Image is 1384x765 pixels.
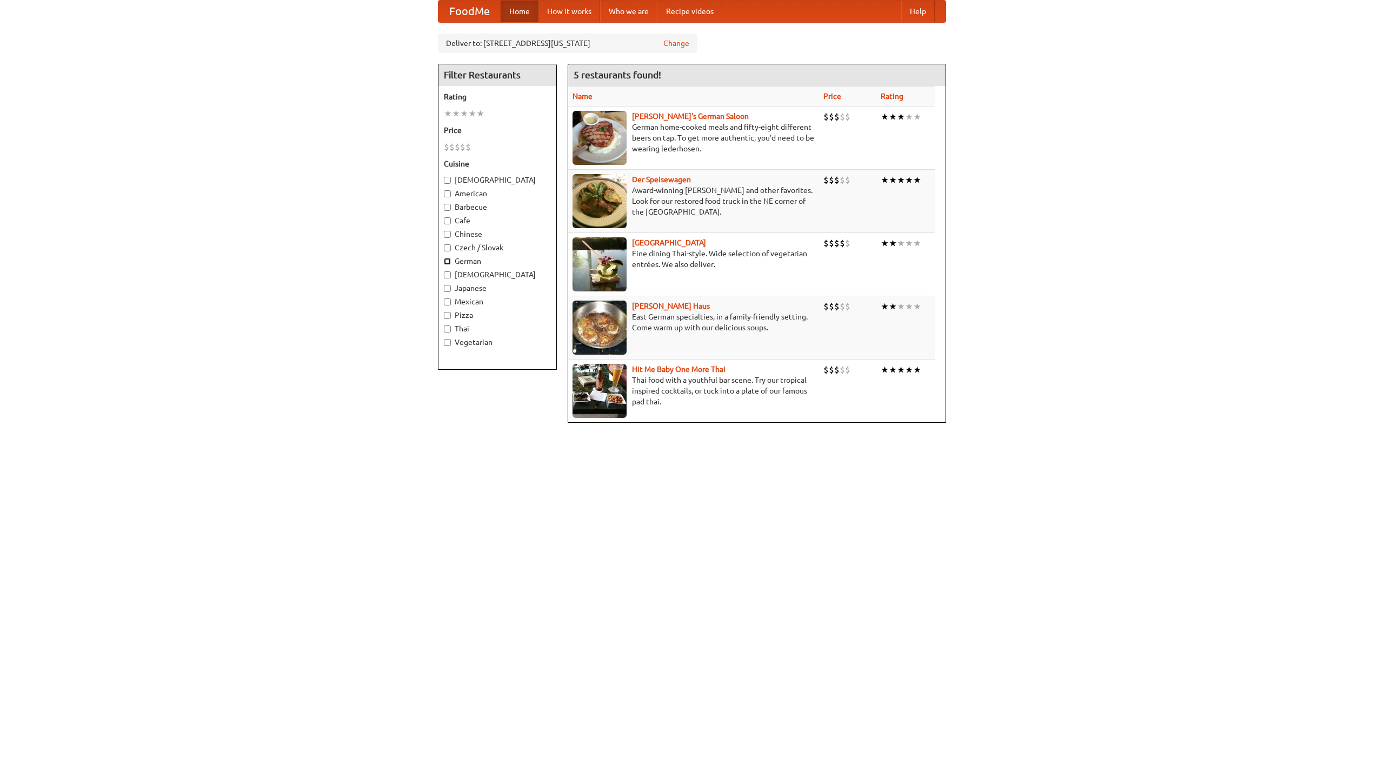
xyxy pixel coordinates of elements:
li: ★ [444,108,452,119]
h4: Filter Restaurants [438,64,556,86]
p: Award-winning [PERSON_NAME] and other favorites. Look for our restored food truck in the NE corne... [573,185,815,217]
li: ★ [905,111,913,123]
li: $ [834,364,840,376]
label: Cafe [444,215,551,226]
li: ★ [889,364,897,376]
li: $ [823,364,829,376]
label: Czech / Slovak [444,242,551,253]
li: $ [840,111,845,123]
input: Chinese [444,231,451,238]
input: Cafe [444,217,451,224]
input: Vegetarian [444,339,451,346]
li: ★ [913,237,921,249]
li: ★ [881,111,889,123]
li: $ [829,364,834,376]
li: ★ [913,301,921,312]
a: Change [663,38,689,49]
li: $ [845,174,850,186]
input: Pizza [444,312,451,319]
li: $ [465,141,471,153]
img: satay.jpg [573,237,627,291]
li: $ [834,174,840,186]
ng-pluralize: 5 restaurants found! [574,70,661,80]
li: ★ [897,174,905,186]
input: American [444,190,451,197]
a: Who we are [600,1,657,22]
li: $ [840,364,845,376]
input: Mexican [444,298,451,305]
a: [GEOGRAPHIC_DATA] [632,238,706,247]
b: [PERSON_NAME] Haus [632,302,710,310]
h5: Price [444,125,551,136]
a: [PERSON_NAME]'s German Saloon [632,112,749,121]
li: $ [444,141,449,153]
img: esthers.jpg [573,111,627,165]
li: $ [829,111,834,123]
li: $ [823,301,829,312]
a: Der Speisewagen [632,175,691,184]
label: [DEMOGRAPHIC_DATA] [444,269,551,280]
li: ★ [913,111,921,123]
img: babythai.jpg [573,364,627,418]
input: Thai [444,325,451,332]
label: Chinese [444,229,551,240]
a: Price [823,92,841,101]
input: Czech / Slovak [444,244,451,251]
li: ★ [889,237,897,249]
li: $ [449,141,455,153]
li: ★ [913,174,921,186]
li: ★ [889,174,897,186]
p: East German specialties, in a family-friendly setting. Come warm up with our delicious soups. [573,311,815,333]
li: $ [834,237,840,249]
label: Mexican [444,296,551,307]
li: ★ [905,237,913,249]
label: Barbecue [444,202,551,212]
li: $ [845,364,850,376]
h5: Rating [444,91,551,102]
li: ★ [897,301,905,312]
input: Barbecue [444,204,451,211]
li: $ [455,141,460,153]
label: Japanese [444,283,551,294]
input: [DEMOGRAPHIC_DATA] [444,271,451,278]
div: Deliver to: [STREET_ADDRESS][US_STATE] [438,34,697,53]
img: speisewagen.jpg [573,174,627,228]
label: American [444,188,551,199]
li: $ [840,301,845,312]
li: ★ [889,111,897,123]
li: $ [834,111,840,123]
li: $ [845,237,850,249]
input: Japanese [444,285,451,292]
li: ★ [881,237,889,249]
li: ★ [476,108,484,119]
li: $ [829,174,834,186]
h5: Cuisine [444,158,551,169]
a: Help [901,1,935,22]
a: Name [573,92,593,101]
li: $ [834,301,840,312]
p: Fine dining Thai-style. Wide selection of vegetarian entrées. We also deliver. [573,248,815,270]
li: ★ [460,108,468,119]
a: Hit Me Baby One More Thai [632,365,726,374]
li: ★ [452,108,460,119]
li: ★ [881,174,889,186]
a: Rating [881,92,903,101]
li: ★ [897,237,905,249]
li: ★ [468,108,476,119]
li: ★ [881,364,889,376]
li: ★ [897,364,905,376]
li: $ [823,111,829,123]
li: $ [845,111,850,123]
label: Pizza [444,310,551,321]
input: [DEMOGRAPHIC_DATA] [444,177,451,184]
li: $ [840,174,845,186]
input: German [444,258,451,265]
li: ★ [889,301,897,312]
img: kohlhaus.jpg [573,301,627,355]
li: $ [829,301,834,312]
li: ★ [897,111,905,123]
li: $ [845,301,850,312]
